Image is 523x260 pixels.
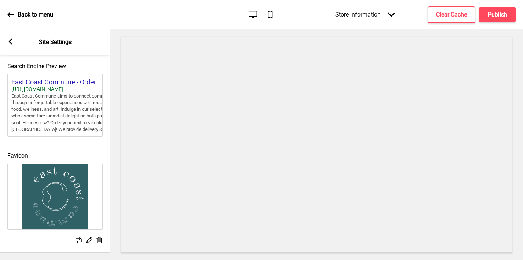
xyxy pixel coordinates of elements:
h4: Clear Cache [436,11,467,19]
div: East Coast Commune - Order … [11,78,121,86]
h4: Search Engine Preview [7,62,103,70]
button: Publish [479,7,516,22]
button: Clear Cache [428,6,475,23]
p: Site Settings [39,38,72,46]
div: East Coast Commune aims to connect communities through unforgettable experiences centred around f... [11,93,121,133]
h4: Favicon [7,152,103,160]
h4: Publish [488,11,507,19]
div: Store Information [328,4,402,25]
a: Back to menu [7,5,53,25]
img: Favicon [8,164,102,229]
div: [URL][DOMAIN_NAME] [11,86,121,93]
p: Back to menu [18,11,53,19]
